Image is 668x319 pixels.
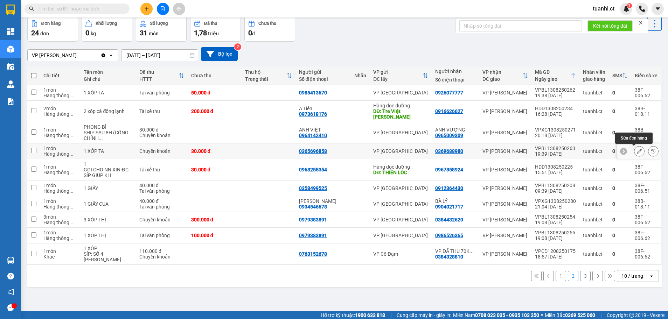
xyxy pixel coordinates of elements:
div: 3 XỐP THỊ [84,217,132,222]
div: 19:39 [DATE] [535,151,576,157]
div: Hàng thông thường [43,235,77,241]
div: 10 / trang [621,272,643,279]
div: 0 [612,201,628,207]
div: SÍP: SỐ 4 ĐINH CÔNG TRÁNG HOÀN KIẾM [84,251,132,262]
svg: open [108,52,114,58]
div: 0365696858 [299,148,327,154]
div: VPBL1308250255 [535,230,576,235]
span: close [638,20,643,25]
sup: 2 [234,43,241,50]
span: 0 [85,29,89,37]
input: Selected VP Hoàng Liệt. [77,52,78,59]
button: Khối lượng0kg [82,16,132,42]
div: VP ĐÃ THU 70K PHÍ SÍP [435,248,475,254]
div: 40.000 đ [139,183,184,188]
div: Thu hộ [245,69,286,75]
div: tuanhl.ct [583,233,605,238]
sup: 1 [627,3,632,8]
div: 15:51 [DATE] [535,170,576,175]
div: 38B-018.11 [635,106,657,117]
div: 1 món [43,164,77,170]
img: solution-icon [7,98,14,105]
div: 0912364430 [435,185,463,191]
div: Chưa thu [258,21,276,26]
div: 0964142410 [299,133,327,138]
span: kg [91,31,96,36]
div: SHIP SAU 8H (CỔNG CHÍNH BỆNH VIỆN VIỆT ĐỨC) [84,130,132,141]
div: 1 XỐP TA [84,90,132,95]
div: Khác [43,254,77,260]
div: 0967858924 [435,167,463,172]
div: Sửa đơn hàng [615,133,653,144]
div: tuanhl.ct [583,130,605,135]
svg: Clear value [100,52,106,58]
button: file-add [157,3,169,15]
div: Tại văn phòng [139,204,184,210]
div: Hàng thông thường [43,170,77,175]
span: 1,78 [194,29,207,37]
img: phone-icon [639,6,645,12]
div: DĐ: THIÊN LÔC [373,170,428,175]
div: 1 món [43,87,77,93]
div: Chưa thu [191,73,238,78]
span: copyright [629,313,634,318]
button: plus [140,3,153,15]
div: 30.000 đ [139,127,184,133]
div: Đã thu [204,21,217,26]
div: 38B-018.11 [635,127,657,138]
th: Toggle SortBy [370,66,432,85]
div: Số lượng [150,21,168,26]
img: warehouse-icon [7,45,14,53]
div: tuanhl.ct [583,108,605,114]
div: tuanhl.ct [583,185,605,191]
div: Tài xế thu [139,108,184,114]
div: VPBL1308250262 [535,87,576,93]
div: VP [PERSON_NAME] [482,251,528,257]
div: VP [PERSON_NAME] [482,233,528,238]
div: Tên món [84,69,132,75]
span: ... [99,135,103,141]
img: warehouse-icon [7,80,14,88]
div: A Tiến [299,106,348,111]
span: message [7,304,14,311]
div: VPXG1308250271 [535,127,576,133]
span: aim [176,6,181,11]
div: 1 GIẤY CUA [84,201,132,207]
div: VP [GEOGRAPHIC_DATA] [373,90,428,95]
div: 0 [612,233,628,238]
div: HTTT [139,76,179,82]
div: VP Cổ Đạm [373,251,428,257]
span: notification [7,289,14,295]
div: VPXG1308250280 [535,198,576,204]
div: 0 [612,217,628,222]
div: Ngày giao [535,76,570,82]
div: Hàng thông thường [43,111,77,117]
button: caret-down [652,3,664,15]
div: 0369688980 [435,148,463,154]
div: Hàng dọc đường [373,164,428,170]
strong: 1900 633 818 [355,312,385,318]
div: 09:39 [DATE] [535,188,576,194]
div: 0926077777 [435,90,463,95]
div: 1 XỐP THỊ [84,233,132,238]
div: VP [PERSON_NAME] [482,217,528,222]
div: 0 [612,108,628,114]
div: Hàng thông thường [43,220,77,225]
div: VP nhận [482,69,522,75]
div: 38F-006.51 [635,183,657,194]
div: Hàng thông thường [43,151,77,157]
span: món [149,31,159,36]
span: ... [69,235,74,241]
div: 38F-006.62 [635,248,657,260]
button: 3 [580,271,591,281]
div: 0384328810 [435,254,463,260]
div: Khối lượng [96,21,117,26]
span: ... [69,151,74,157]
div: Sửa đơn hàng [634,146,645,156]
div: VP [GEOGRAPHIC_DATA] [373,130,428,135]
div: 1 [84,161,132,167]
button: Kết nối tổng đài [587,20,633,31]
div: Chuyển khoản [139,133,184,138]
div: 19:08 [DATE] [535,220,576,225]
span: search [29,6,34,11]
